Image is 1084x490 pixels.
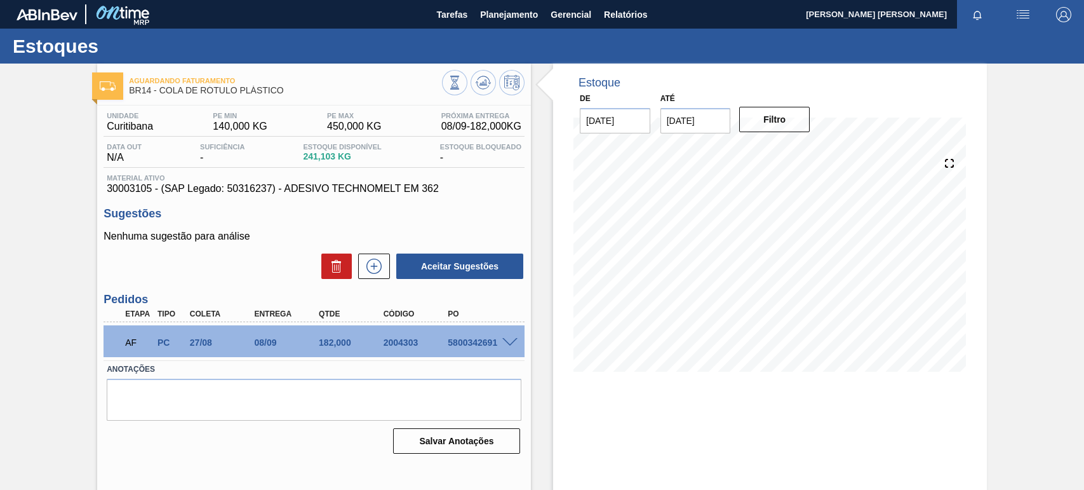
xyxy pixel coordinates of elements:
[471,70,496,95] button: Atualizar Gráfico
[579,76,620,90] div: Estoque
[380,337,452,348] div: 2004303
[396,254,523,279] button: Aceitar Sugestões
[104,207,525,221] h3: Sugestões
[197,143,248,163] div: -
[440,143,521,151] span: Estoque Bloqueado
[187,337,258,348] div: 27/08/2025
[303,143,381,151] span: Estoque Disponível
[104,231,525,242] p: Nenhuma sugestão para análise
[251,310,323,318] div: Entrega
[104,143,145,163] div: N/A
[1015,7,1031,22] img: userActions
[107,121,153,132] span: Curitibana
[122,329,155,357] div: Aguardando Faturamento
[442,70,467,95] button: Visão Geral dos Estoques
[107,143,142,151] span: Data out
[580,94,591,103] label: De
[129,86,442,95] span: BR14 - COLA DE RÓTULO PLÁSTICO
[352,254,390,279] div: Nova sugestão
[17,9,77,20] img: TNhmsLtSVTkK8tSr43FrP2fwEKptu5GPRR3wAAAABJRU5ErkJggg==
[393,428,520,454] button: Salvar Anotações
[251,337,323,348] div: 08/09/2025
[303,152,381,161] span: 241,103 KG
[316,310,387,318] div: Qtde
[580,108,650,133] input: dd/mm/yyyy
[660,94,675,103] label: Até
[100,81,116,91] img: Ícone
[1056,7,1071,22] img: Logout
[125,337,152,348] p: AF
[187,310,258,318] div: Coleta
[107,183,521,194] span: 30003105 - (SAP Legado: 50316237) - ADESIVO TECHNOMELT EM 362
[154,310,187,318] div: Tipo
[445,310,516,318] div: PO
[380,310,452,318] div: Código
[200,143,244,151] span: Suficiência
[390,252,525,280] div: Aceitar Sugestões
[122,310,155,318] div: Etapa
[104,293,525,306] h3: Pedidos
[604,7,647,22] span: Relatórios
[499,70,525,95] button: Programar Estoque
[327,121,381,132] span: 450,000 KG
[957,6,998,24] button: Notificações
[660,108,731,133] input: dd/mm/yyyy
[316,337,387,348] div: 182,000
[480,7,538,22] span: Planejamento
[437,143,525,163] div: -
[441,121,521,132] span: 08/09 - 182,000 KG
[436,7,467,22] span: Tarefas
[107,174,521,182] span: Material ativo
[13,39,238,53] h1: Estoques
[315,254,352,279] div: Excluir Sugestões
[107,360,521,379] label: Anotações
[441,112,521,119] span: Próxima Entrega
[551,7,591,22] span: Gerencial
[129,77,442,85] span: Aguardando Faturamento
[739,107,810,132] button: Filtro
[327,112,381,119] span: PE MAX
[445,337,516,348] div: 5800342691
[213,121,267,132] span: 140,000 KG
[107,112,153,119] span: Unidade
[154,337,187,348] div: Pedido de Compra
[213,112,267,119] span: PE MIN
